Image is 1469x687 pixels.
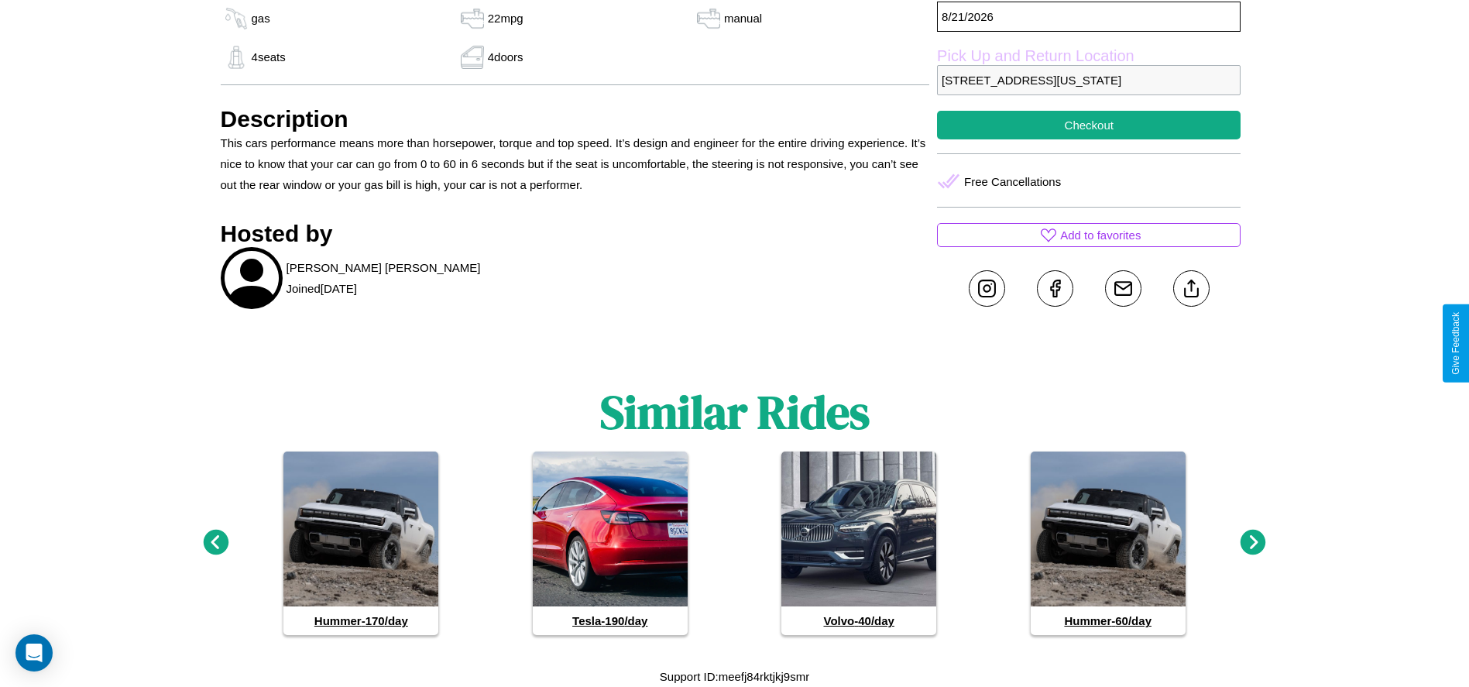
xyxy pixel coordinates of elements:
p: 8 / 21 / 2026 [937,2,1241,32]
img: gas [693,7,724,30]
p: manual [724,8,762,29]
label: Pick Up and Return Location [937,47,1241,65]
img: gas [221,7,252,30]
a: Volvo-40/day [781,452,936,635]
p: [PERSON_NAME] [PERSON_NAME] [287,257,481,278]
h3: Description [221,106,930,132]
h4: Hummer - 60 /day [1031,606,1186,635]
h4: Volvo - 40 /day [781,606,936,635]
button: Add to favorites [937,223,1241,247]
p: 4 doors [488,46,523,67]
h3: Hosted by [221,221,930,247]
img: gas [221,46,252,69]
h4: Tesla - 190 /day [533,606,688,635]
img: gas [457,7,488,30]
p: Joined [DATE] [287,278,357,299]
a: Tesla-190/day [533,452,688,635]
p: 4 seats [252,46,286,67]
p: [STREET_ADDRESS][US_STATE] [937,65,1241,95]
a: Hummer-170/day [283,452,438,635]
h4: Hummer - 170 /day [283,606,438,635]
div: Give Feedback [1450,312,1461,375]
h1: Similar Rides [600,380,870,444]
p: This cars performance means more than horsepower, torque and top speed. It’s design and engineer ... [221,132,930,195]
p: Free Cancellations [964,171,1061,192]
p: gas [252,8,270,29]
p: Add to favorites [1060,225,1141,246]
p: 22 mpg [488,8,523,29]
a: Hummer-60/day [1031,452,1186,635]
button: Checkout [937,111,1241,139]
div: Open Intercom Messenger [15,634,53,672]
p: Support ID: meefj84rktjkj9smr [660,666,809,687]
img: gas [457,46,488,69]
